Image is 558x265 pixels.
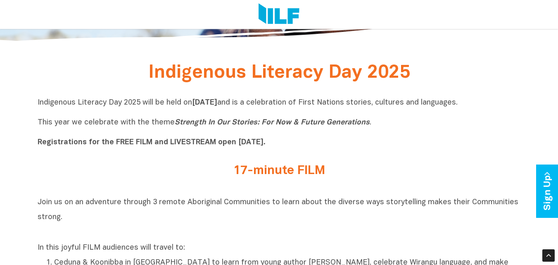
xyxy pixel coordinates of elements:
i: Strength In Our Stories: For Now & Future Generations [175,119,370,126]
p: Indigenous Literacy Day 2025 will be held on and is a celebration of First Nations stories, cultu... [38,98,521,148]
span: Join us on an adventure through 3 remote Aboriginal Communities to learn about the diverse ways s... [38,199,518,221]
img: Logo [259,3,299,26]
span: Indigenous Literacy Day 2025 [148,64,410,81]
h2: 17-minute FILM [124,164,434,178]
b: [DATE] [192,99,217,106]
div: Scroll Back to Top [542,249,555,262]
p: In this joyful FILM audiences will travel to: [38,243,521,253]
b: Registrations for the FREE FILM and LIVESTREAM open [DATE]. [38,139,266,146]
